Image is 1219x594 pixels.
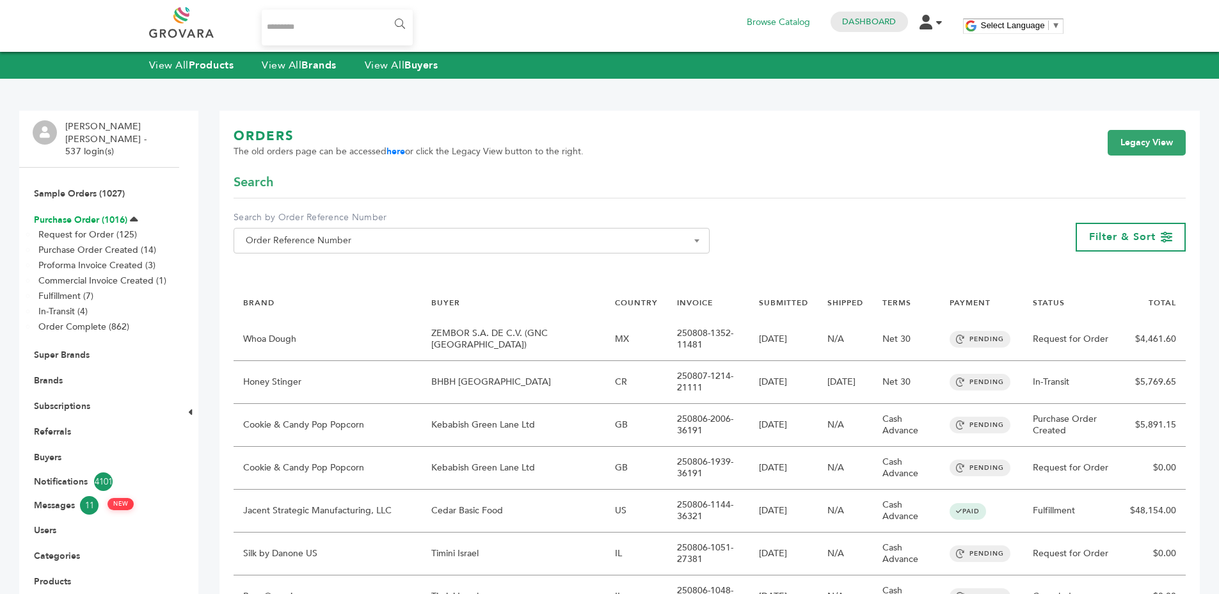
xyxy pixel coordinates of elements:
[1023,447,1120,490] td: Request for Order
[34,524,56,536] a: Users
[38,275,166,287] a: Commercial Invoice Created (1)
[262,10,413,45] input: Search...
[1089,230,1156,244] span: Filter & Sort
[301,58,336,72] strong: Brands
[234,361,422,404] td: Honey Stinger
[747,15,810,29] a: Browse Catalog
[422,318,605,361] td: ZEMBOR S.A. DE C.V. (GNC [GEOGRAPHIC_DATA])
[234,533,422,575] td: Silk by Danone US
[262,58,337,72] a: View AllBrands
[749,533,818,575] td: [DATE]
[422,447,605,490] td: Kebabish Green Lane Ltd
[605,318,667,361] td: MX
[667,361,749,404] td: 250807-1214-21111
[950,503,986,520] span: PAID
[1023,533,1120,575] td: Request for Order
[34,426,71,438] a: Referrals
[882,298,911,308] a: TERMS
[1108,130,1186,156] a: Legacy View
[1120,361,1186,404] td: $5,769.65
[234,404,422,447] td: Cookie & Candy Pop Popcorn
[234,228,710,253] span: Order Reference Number
[422,490,605,533] td: Cedar Basic Food
[431,298,460,308] a: BUYER
[667,490,749,533] td: 250806-1144-36321
[365,58,438,72] a: View AllBuyers
[34,349,90,361] a: Super Brands
[422,404,605,447] td: Kebabish Green Lane Ltd
[1023,361,1120,404] td: In-Transit
[605,404,667,447] td: GB
[234,490,422,533] td: Jacent Strategic Manufacturing, LLC
[1120,447,1186,490] td: $0.00
[605,361,667,404] td: CR
[605,447,667,490] td: GB
[65,120,176,158] li: [PERSON_NAME] [PERSON_NAME] - 537 login(s)
[234,318,422,361] td: Whoa Dough
[38,290,93,302] a: Fulfillment (7)
[1033,298,1065,308] a: STATUS
[422,361,605,404] td: BHBH [GEOGRAPHIC_DATA]
[1120,318,1186,361] td: $4,461.60
[981,20,1060,30] a: Select Language​
[950,417,1010,433] span: PENDING
[818,404,873,447] td: N/A
[241,232,703,250] span: Order Reference Number
[243,298,275,308] a: BRAND
[873,318,940,361] td: Net 30
[950,460,1010,476] span: PENDING
[34,188,125,200] a: Sample Orders (1027)
[404,58,438,72] strong: Buyers
[827,298,863,308] a: SHIPPED
[950,374,1010,390] span: PENDING
[749,361,818,404] td: [DATE]
[38,321,129,333] a: Order Complete (862)
[34,575,71,588] a: Products
[749,318,818,361] td: [DATE]
[749,490,818,533] td: [DATE]
[38,259,155,271] a: Proforma Invoice Created (3)
[33,120,57,145] img: profile.png
[34,451,61,463] a: Buyers
[189,58,234,72] strong: Products
[34,496,164,515] a: Messages11 NEW
[677,298,713,308] a: INVOICE
[234,447,422,490] td: Cookie & Candy Pop Popcorn
[234,173,273,191] span: Search
[1120,533,1186,575] td: $0.00
[605,490,667,533] td: US
[34,374,63,387] a: Brands
[818,361,873,404] td: [DATE]
[873,490,940,533] td: Cash Advance
[80,496,99,515] span: 11
[1023,490,1120,533] td: Fulfillment
[1023,318,1120,361] td: Request for Order
[34,400,90,412] a: Subscriptions
[34,214,127,226] a: Purchase Order (1016)
[108,498,134,510] span: NEW
[873,447,940,490] td: Cash Advance
[1120,404,1186,447] td: $5,891.15
[1048,20,1049,30] span: ​
[749,447,818,490] td: [DATE]
[667,318,749,361] td: 250808-1352-11481
[605,533,667,575] td: IL
[149,58,234,72] a: View AllProducts
[34,550,80,562] a: Categories
[950,298,991,308] a: PAYMENT
[818,490,873,533] td: N/A
[386,145,405,157] a: here
[1149,298,1176,308] a: TOTAL
[234,211,710,224] label: Search by Order Reference Number
[1052,20,1060,30] span: ▼
[950,331,1010,348] span: PENDING
[842,16,896,28] a: Dashboard
[818,447,873,490] td: N/A
[422,533,605,575] td: Timini Israel
[818,318,873,361] td: N/A
[234,127,584,145] h1: ORDERS
[873,533,940,575] td: Cash Advance
[94,472,113,491] span: 4101
[749,404,818,447] td: [DATE]
[950,545,1010,562] span: PENDING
